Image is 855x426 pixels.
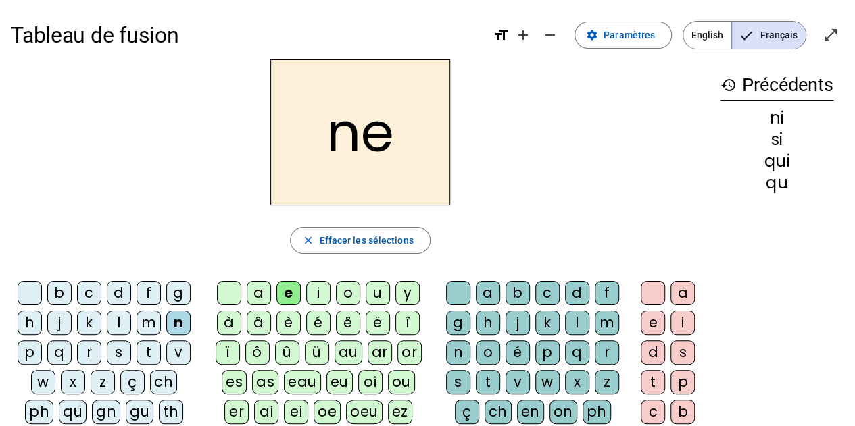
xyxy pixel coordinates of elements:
[247,311,271,335] div: â
[641,370,665,394] div: t
[358,370,383,394] div: oi
[336,311,360,335] div: ê
[326,370,353,394] div: eu
[247,281,271,305] div: a
[166,311,191,335] div: n
[276,311,301,335] div: è
[47,311,72,335] div: j
[290,227,430,254] button: Effacer les sélections
[137,311,161,335] div: m
[446,370,470,394] div: s
[395,281,420,305] div: y
[670,311,695,335] div: i
[107,340,131,365] div: s
[535,311,560,335] div: k
[670,400,695,424] div: b
[565,311,589,335] div: l
[397,340,422,365] div: or
[670,281,695,305] div: a
[565,340,589,365] div: q
[542,27,558,43] mat-icon: remove
[485,400,512,424] div: ch
[535,340,560,365] div: p
[446,340,470,365] div: n
[11,14,483,57] h1: Tableau de fusion
[720,175,833,191] div: qu
[319,232,413,248] span: Effacer les sélections
[476,281,500,305] div: a
[137,340,161,365] div: t
[301,234,314,246] mat-icon: close
[77,311,101,335] div: k
[61,370,85,394] div: x
[368,340,392,365] div: ar
[91,370,115,394] div: z
[720,70,833,101] h3: Précédents
[245,340,270,365] div: ô
[575,22,672,49] button: Paramètres
[336,281,360,305] div: o
[366,311,390,335] div: ë
[395,311,420,335] div: î
[732,22,806,49] span: Français
[47,340,72,365] div: q
[595,340,619,365] div: r
[217,311,241,335] div: à
[506,281,530,305] div: b
[18,311,42,335] div: h
[565,370,589,394] div: x
[224,400,249,424] div: er
[476,311,500,335] div: h
[366,281,390,305] div: u
[275,340,299,365] div: û
[641,400,665,424] div: c
[252,370,278,394] div: as
[506,340,530,365] div: é
[335,340,362,365] div: au
[126,400,153,424] div: gu
[92,400,120,424] div: gn
[455,400,479,424] div: ç
[107,281,131,305] div: d
[254,400,278,424] div: ai
[446,311,470,335] div: g
[306,281,331,305] div: i
[641,311,665,335] div: e
[137,281,161,305] div: f
[284,400,308,424] div: ei
[720,77,737,93] mat-icon: history
[817,22,844,49] button: Entrer en plein écran
[683,22,731,49] span: English
[107,311,131,335] div: l
[159,400,183,424] div: th
[517,400,544,424] div: en
[166,340,191,365] div: v
[270,59,450,205] h2: ne
[506,311,530,335] div: j
[284,370,321,394] div: eau
[537,22,564,49] button: Diminuer la taille de la police
[166,281,191,305] div: g
[216,340,240,365] div: ï
[388,400,412,424] div: ez
[306,311,331,335] div: é
[506,370,530,394] div: v
[549,400,577,424] div: on
[493,27,510,43] mat-icon: format_size
[670,340,695,365] div: s
[276,281,301,305] div: e
[314,400,341,424] div: oe
[59,400,87,424] div: qu
[77,281,101,305] div: c
[720,153,833,169] div: qui
[18,340,42,365] div: p
[31,370,55,394] div: w
[476,370,500,394] div: t
[604,27,655,43] span: Paramètres
[595,311,619,335] div: m
[670,370,695,394] div: p
[510,22,537,49] button: Augmenter la taille de la police
[515,27,531,43] mat-icon: add
[305,340,329,365] div: ü
[535,281,560,305] div: c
